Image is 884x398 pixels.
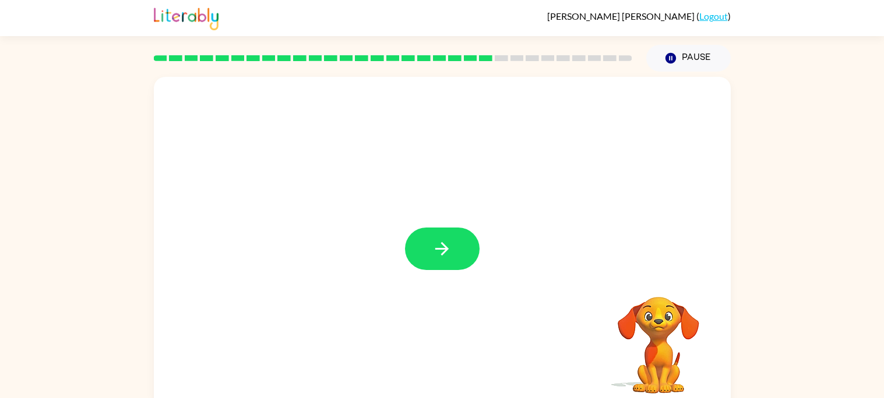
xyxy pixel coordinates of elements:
[699,10,728,22] a: Logout
[547,10,696,22] span: [PERSON_NAME] [PERSON_NAME]
[154,5,219,30] img: Literably
[547,10,731,22] div: ( )
[600,279,717,395] video: Your browser must support playing .mp4 files to use Literably. Please try using another browser.
[646,45,731,72] button: Pause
